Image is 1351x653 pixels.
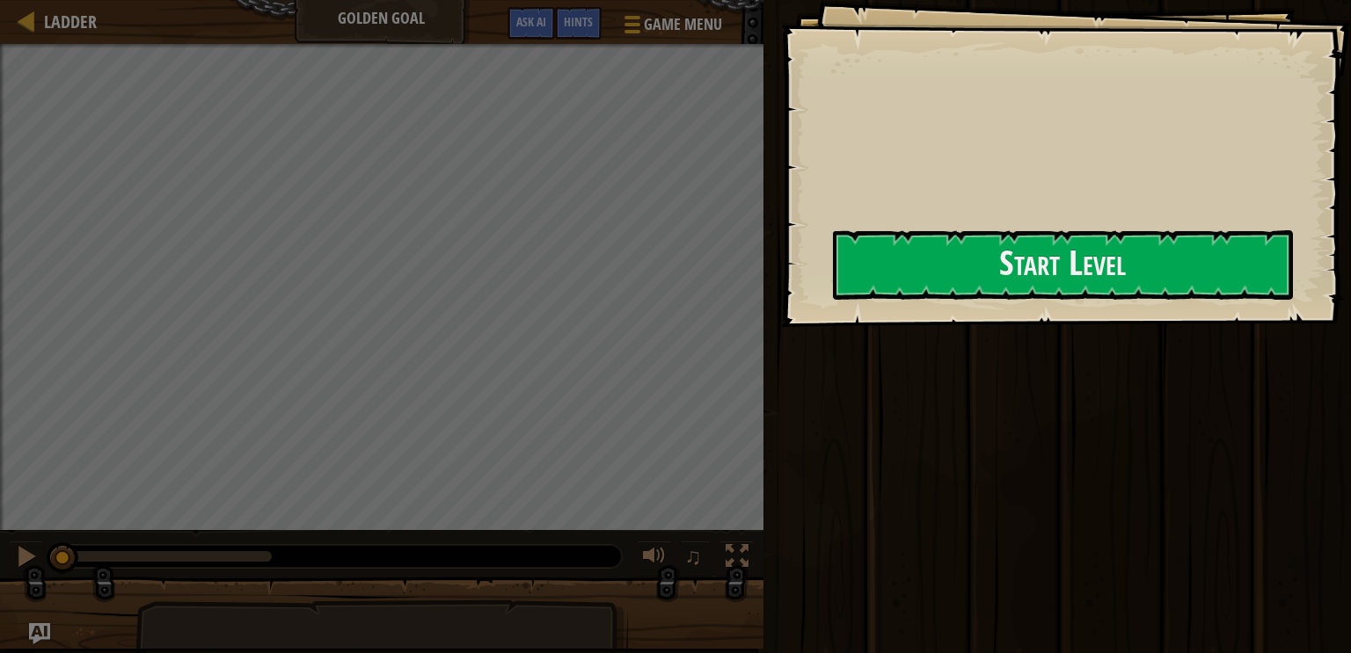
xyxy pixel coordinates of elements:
span: Game Menu [644,13,722,36]
button: Adjust volume [637,541,672,577]
a: Ladder [35,10,97,33]
button: Game Menu [610,7,733,48]
span: Ask AI [516,13,546,30]
button: ♫ [681,541,711,577]
button: Ctrl + P: Pause [9,541,44,577]
span: Hints [564,13,593,30]
button: Toggle fullscreen [719,541,755,577]
button: Ask AI [508,7,555,40]
button: Ask AI [29,623,50,644]
span: Ladder [44,10,97,33]
button: Start Level [833,230,1293,300]
span: ♫ [684,543,702,570]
